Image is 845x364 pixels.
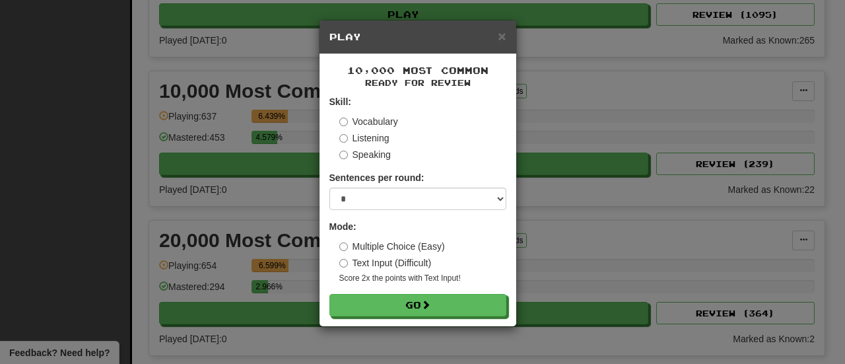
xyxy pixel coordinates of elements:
[329,30,506,44] h5: Play
[329,77,506,89] small: Ready for Review
[339,118,348,126] input: Vocabulary
[339,131,389,145] label: Listening
[347,65,489,76] span: 10,000 Most Common
[329,96,351,107] strong: Skill:
[339,242,348,251] input: Multiple Choice (Easy)
[329,221,356,232] strong: Mode:
[498,29,506,43] button: Close
[339,148,391,161] label: Speaking
[339,273,506,284] small: Score 2x the points with Text Input !
[339,151,348,159] input: Speaking
[339,134,348,143] input: Listening
[339,240,445,253] label: Multiple Choice (Easy)
[329,294,506,316] button: Go
[339,259,348,268] input: Text Input (Difficult)
[329,171,424,184] label: Sentences per round:
[339,115,398,128] label: Vocabulary
[498,28,506,44] span: ×
[339,256,432,270] label: Text Input (Difficult)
